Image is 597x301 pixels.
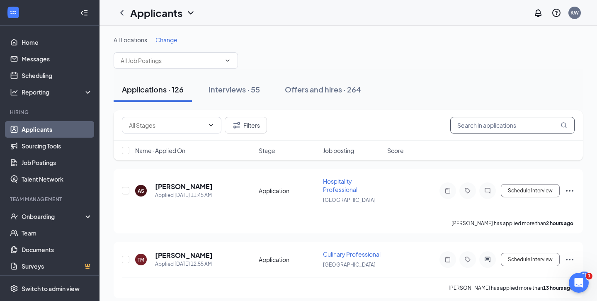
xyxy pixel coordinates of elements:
[543,285,573,291] b: 13 hours ago
[22,171,92,187] a: Talent Network
[463,187,473,194] svg: Tag
[463,256,473,263] svg: Tag
[117,8,127,18] svg: ChevronLeft
[135,146,185,155] span: Name · Applied On
[259,255,318,264] div: Application
[155,182,213,191] h5: [PERSON_NAME]
[10,196,91,203] div: Team Management
[483,187,493,194] svg: ChatInactive
[580,272,589,279] div: 51
[22,88,93,96] div: Reporting
[138,256,144,263] div: TM
[22,67,92,84] a: Scheduling
[546,220,573,226] b: 2 hours ago
[10,109,91,116] div: Hiring
[501,184,560,197] button: Schedule Interview
[323,250,381,258] span: Culinary Professional
[209,84,260,95] div: Interviews · 55
[80,9,88,17] svg: Collapse
[323,262,376,268] span: [GEOGRAPHIC_DATA]
[259,146,275,155] span: Stage
[443,187,453,194] svg: Note
[22,225,92,241] a: Team
[323,177,357,193] span: Hospitality Professional
[122,84,184,95] div: Applications · 126
[586,273,592,279] span: 1
[501,253,560,266] button: Schedule Interview
[9,8,17,17] svg: WorkstreamLogo
[129,121,204,130] input: All Stages
[22,212,85,221] div: Onboarding
[155,191,213,199] div: Applied [DATE] 11:45 AM
[155,260,213,268] div: Applied [DATE] 12:55 AM
[10,88,18,96] svg: Analysis
[225,117,267,134] button: Filter Filters
[449,284,575,291] p: [PERSON_NAME] has applied more than .
[155,36,177,44] span: Change
[155,251,213,260] h5: [PERSON_NAME]
[443,256,453,263] svg: Note
[285,84,361,95] div: Offers and hires · 264
[224,57,231,64] svg: ChevronDown
[565,186,575,196] svg: Ellipses
[10,212,18,221] svg: UserCheck
[130,6,182,20] h1: Applicants
[533,8,543,18] svg: Notifications
[186,8,196,18] svg: ChevronDown
[22,241,92,258] a: Documents
[138,187,144,194] div: AS
[10,284,18,293] svg: Settings
[450,117,575,134] input: Search in applications
[22,284,80,293] div: Switch to admin view
[561,122,567,129] svg: MagnifyingGlass
[232,120,242,130] svg: Filter
[323,197,376,203] span: [GEOGRAPHIC_DATA]
[22,258,92,274] a: SurveysCrown
[114,36,147,44] span: All Locations
[208,122,214,129] svg: ChevronDown
[259,187,318,195] div: Application
[22,34,92,51] a: Home
[323,146,354,155] span: Job posting
[22,121,92,138] a: Applicants
[387,146,404,155] span: Score
[569,273,589,293] iframe: Intercom live chat
[483,256,493,263] svg: ActiveChat
[451,220,575,227] p: [PERSON_NAME] has applied more than .
[565,255,575,265] svg: Ellipses
[22,154,92,171] a: Job Postings
[570,9,579,16] div: KW
[551,8,561,18] svg: QuestionInfo
[22,138,92,154] a: Sourcing Tools
[121,56,221,65] input: All Job Postings
[22,51,92,67] a: Messages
